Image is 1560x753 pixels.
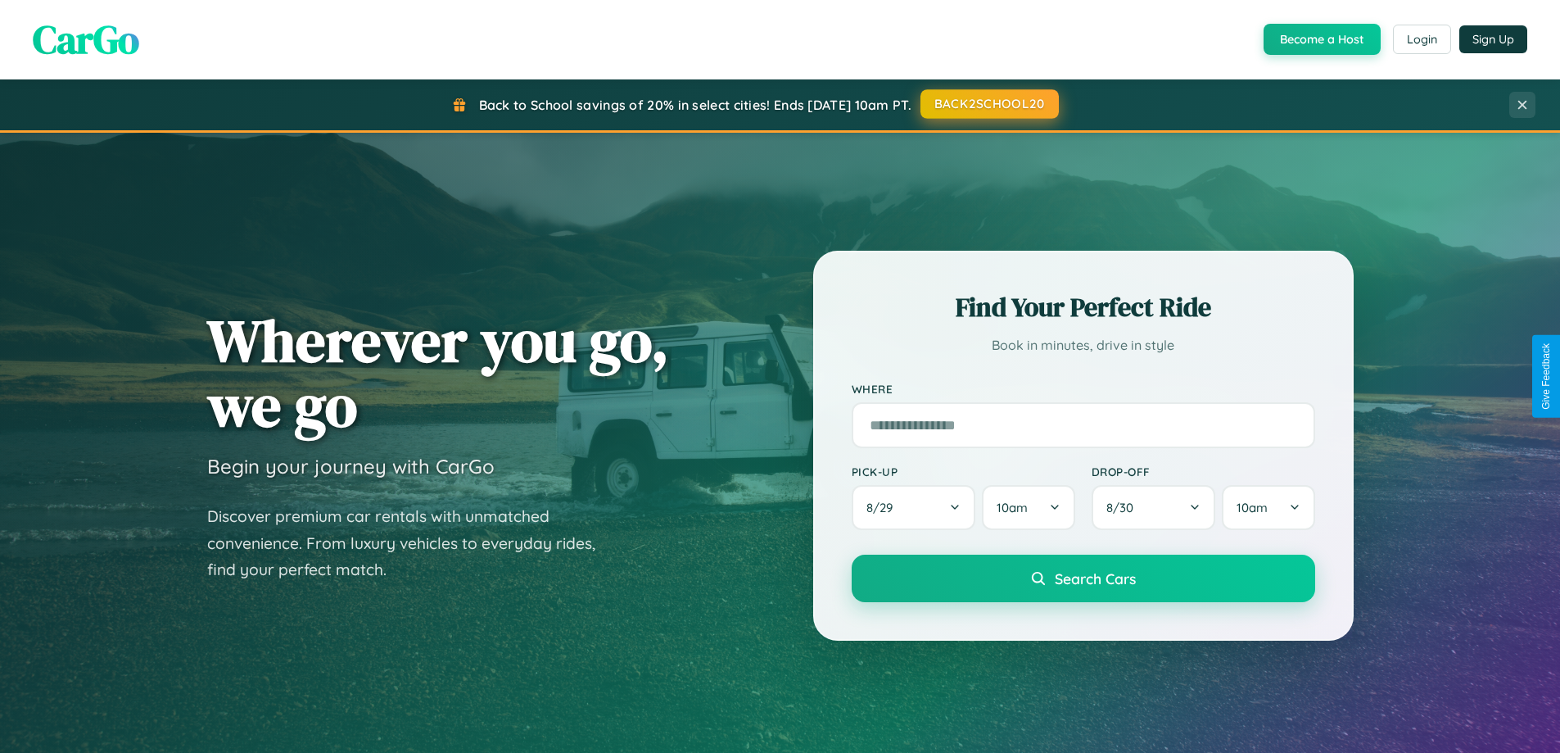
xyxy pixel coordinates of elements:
span: 8 / 29 [866,500,901,515]
button: Sign Up [1459,25,1527,53]
label: Pick-up [852,465,1075,479]
p: Discover premium car rentals with unmatched convenience. From luxury vehicles to everyday rides, ... [207,503,617,583]
label: Drop-off [1092,465,1315,479]
button: BACK2SCHOOL20 [920,89,1059,119]
span: CarGo [33,12,139,66]
button: 8/29 [852,485,976,530]
button: Login [1393,25,1451,54]
div: Give Feedback [1540,343,1552,410]
p: Book in minutes, drive in style [852,333,1315,357]
label: Where [852,382,1315,396]
button: 8/30 [1092,485,1216,530]
button: Search Cars [852,555,1315,602]
span: 8 / 30 [1106,500,1142,515]
span: 10am [997,500,1028,515]
span: 10am [1237,500,1268,515]
h1: Wherever you go, we go [207,308,669,438]
h3: Begin your journey with CarGo [207,454,495,479]
button: Become a Host [1264,24,1381,55]
button: 10am [982,485,1074,530]
h2: Find Your Perfect Ride [852,289,1315,325]
button: 10am [1222,485,1314,530]
span: Search Cars [1055,569,1136,587]
span: Back to School savings of 20% in select cities! Ends [DATE] 10am PT. [479,97,911,113]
